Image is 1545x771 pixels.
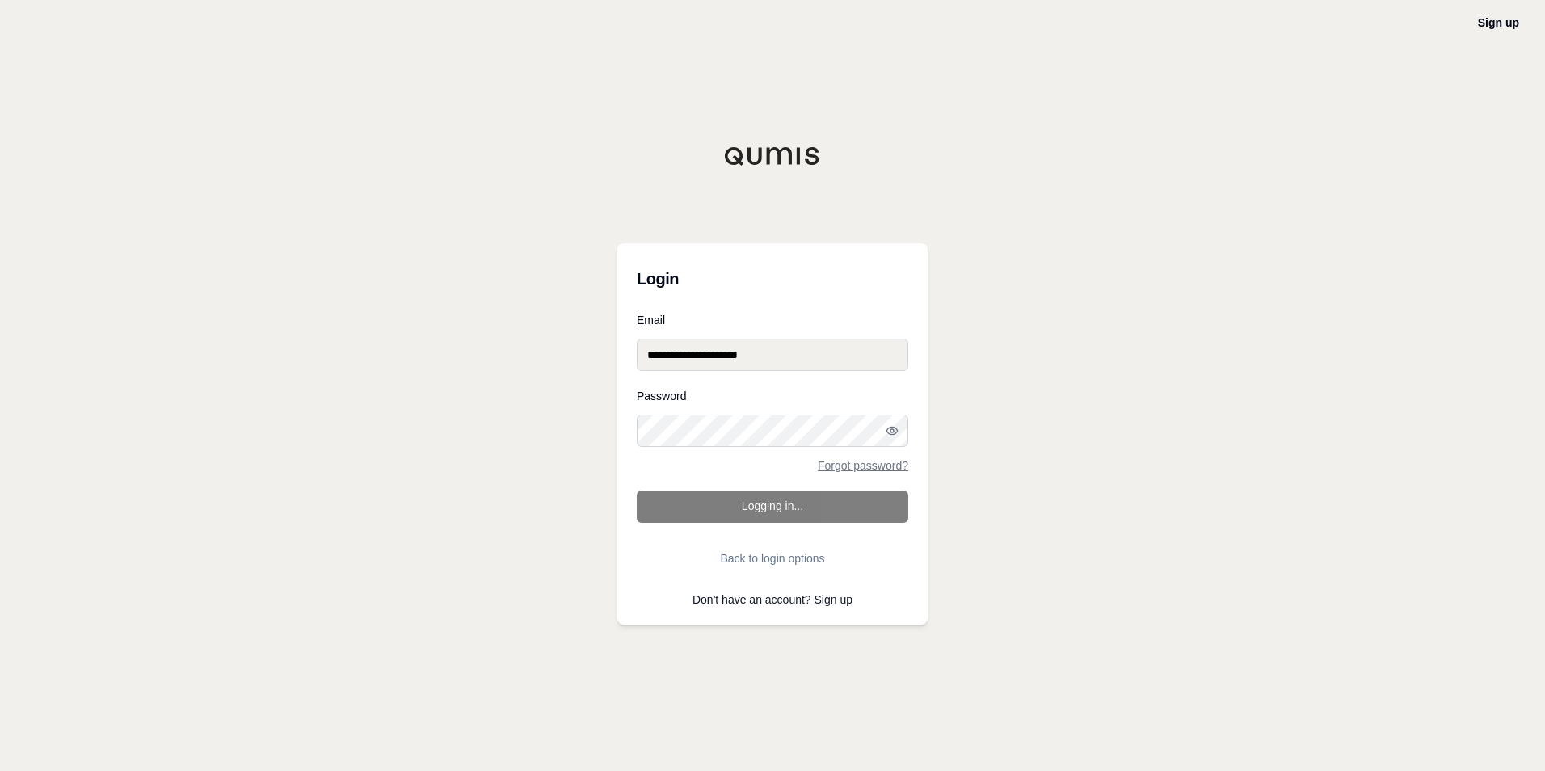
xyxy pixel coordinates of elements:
[637,594,908,605] p: Don't have an account?
[818,460,908,471] a: Forgot password?
[637,263,908,295] h3: Login
[1478,16,1519,29] a: Sign up
[637,390,908,402] label: Password
[724,146,821,166] img: Qumis
[637,542,908,575] button: Back to login options
[637,314,908,326] label: Email
[815,593,852,606] a: Sign up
